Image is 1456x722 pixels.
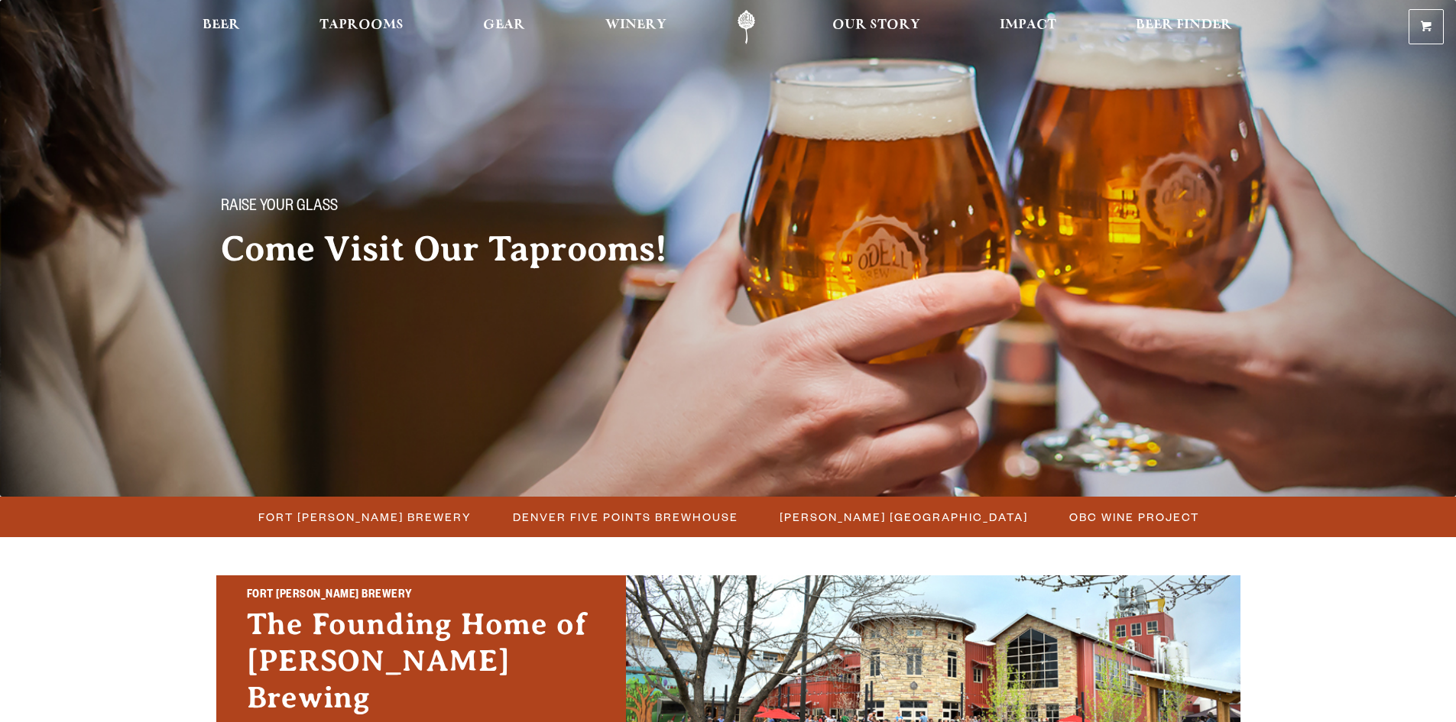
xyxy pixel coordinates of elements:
[513,506,738,528] span: Denver Five Points Brewhouse
[1069,506,1199,528] span: OBC Wine Project
[203,19,240,31] span: Beer
[258,506,472,528] span: Fort [PERSON_NAME] Brewery
[1000,19,1056,31] span: Impact
[221,198,338,218] span: Raise your glass
[483,19,525,31] span: Gear
[193,10,250,44] a: Beer
[780,506,1028,528] span: [PERSON_NAME] [GEOGRAPHIC_DATA]
[718,10,775,44] a: Odell Home
[822,10,930,44] a: Our Story
[990,10,1066,44] a: Impact
[247,586,595,606] h2: Fort [PERSON_NAME] Brewery
[1136,19,1232,31] span: Beer Finder
[504,506,746,528] a: Denver Five Points Brewhouse
[249,506,479,528] a: Fort [PERSON_NAME] Brewery
[1126,10,1242,44] a: Beer Finder
[319,19,404,31] span: Taprooms
[832,19,920,31] span: Our Story
[595,10,676,44] a: Winery
[770,506,1036,528] a: [PERSON_NAME] [GEOGRAPHIC_DATA]
[1060,506,1207,528] a: OBC Wine Project
[221,230,698,268] h2: Come Visit Our Taprooms!
[473,10,535,44] a: Gear
[310,10,413,44] a: Taprooms
[605,19,666,31] span: Winery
